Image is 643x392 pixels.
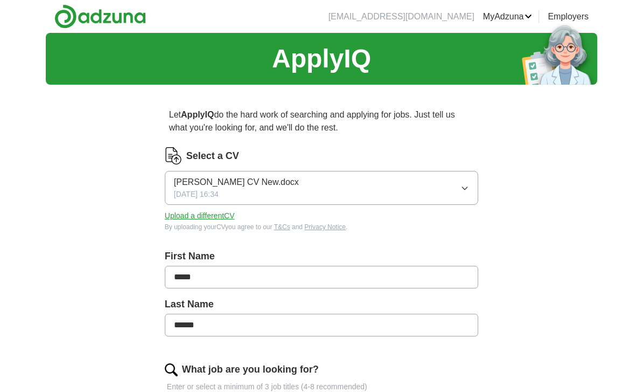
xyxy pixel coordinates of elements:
[181,110,214,119] strong: ApplyIQ
[182,362,319,377] label: What job are you looking for?
[165,249,478,264] label: First Name
[165,222,478,232] div: By uploading your CV you agree to our and .
[54,4,146,29] img: Adzuna logo
[174,189,219,200] span: [DATE] 16:34
[274,223,290,231] a: T&Cs
[304,223,346,231] a: Privacy Notice
[165,171,478,205] button: [PERSON_NAME] CV New.docx[DATE] 16:34
[272,39,371,78] h1: ApplyIQ
[329,10,474,23] li: [EMAIL_ADDRESS][DOMAIN_NAME]
[483,10,533,23] a: MyAdzuna
[165,297,478,312] label: Last Name
[165,363,178,376] img: search.png
[174,176,299,189] span: [PERSON_NAME] CV New.docx
[548,10,589,23] a: Employers
[165,147,182,164] img: CV Icon
[165,210,235,222] button: Upload a differentCV
[165,104,478,139] p: Let do the hard work of searching and applying for jobs. Just tell us what you're looking for, an...
[186,149,239,163] label: Select a CV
